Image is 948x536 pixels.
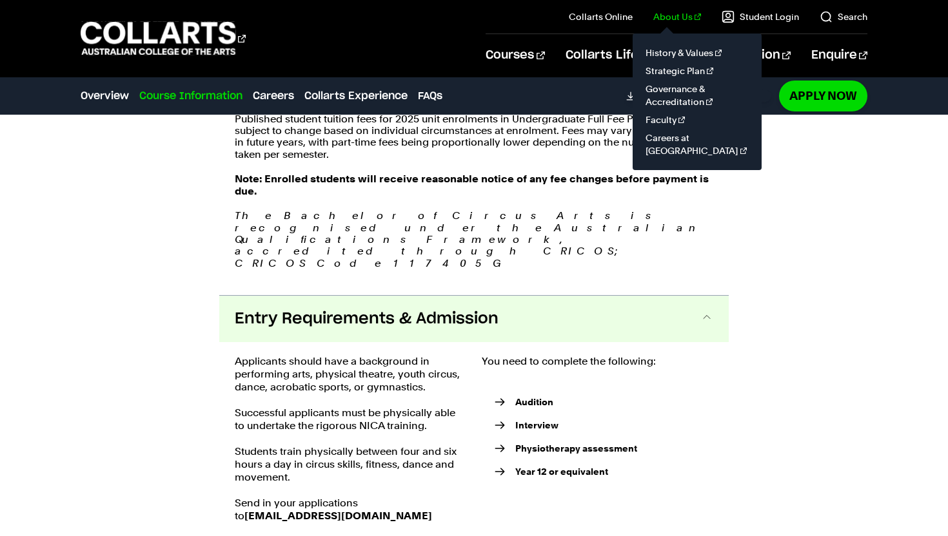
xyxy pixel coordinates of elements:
[643,129,751,160] a: Careers at [GEOGRAPHIC_DATA]
[235,173,709,196] strong: Note: Enrolled students will receive reasonable notice of any fee changes before payment is due.
[653,10,701,23] a: About Us
[486,34,544,77] a: Courses
[81,88,129,104] a: Overview
[811,34,867,77] a: Enquire
[569,10,633,23] a: Collarts Online
[235,210,713,269] em: The Bachelor of Circus Arts is recognised under the Australian Qualifications Framework, accredit...
[515,420,558,430] strong: Interview
[253,88,294,104] a: Careers
[81,20,246,57] div: Go to homepage
[779,81,867,111] a: Apply Now
[244,510,432,522] strong: [EMAIL_ADDRESS][DOMAIN_NAME]
[515,443,637,454] strong: Physiotherapy assessment
[219,296,729,342] button: Entry Requirements & Admission
[139,88,242,104] a: Course Information
[643,44,751,62] a: History & Values
[626,90,771,102] a: DownloadCourse Guide
[418,88,442,104] a: FAQs
[515,397,553,407] strong: Audition
[304,88,408,104] a: Collarts Experience
[235,355,466,394] p: Applicants should have a background in performing arts, physical theatre, youth circus, dance, ac...
[566,34,649,77] a: Collarts Life
[722,10,799,23] a: Student Login
[643,111,751,129] a: Faculty
[820,10,867,23] a: Search
[235,407,466,432] p: Successful applicants must be physically able to undertake the rigorous NICA training.
[235,445,466,484] p: Students train physically between four and six hours a day in circus skills, fitness, dance and m...
[643,62,751,80] a: Strategic Plan
[235,497,466,522] p: Send in your applications to
[515,466,608,477] strong: Year 12 or equivalent
[482,355,713,368] p: You need to complete the following:
[235,113,713,161] p: Published student tuition fees for 2025 unit enrolments in Undergraduate Full Fee Paying (FFP) ar...
[235,309,499,329] span: Entry Requirements & Admission
[643,80,751,111] a: Governance & Accreditation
